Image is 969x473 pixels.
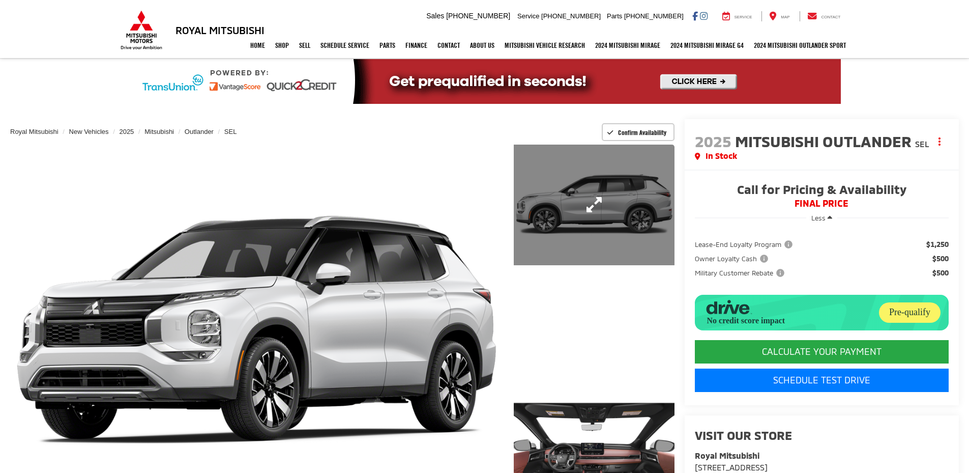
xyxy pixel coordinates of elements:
span: $500 [932,268,949,278]
a: Royal Mitsubishi [10,128,58,135]
span: Service [517,12,539,20]
a: Home [245,33,270,58]
h3: Royal Mitsubishi [175,24,265,36]
button: Actions [931,132,949,150]
a: Finance [400,33,432,58]
span: Owner Loyalty Cash [695,254,770,264]
a: Instagram: Click to visit our Instagram page [700,12,708,20]
button: Military Customer Rebate [695,268,788,278]
span: Military Customer Rebate [695,268,786,278]
button: Owner Loyalty Cash [695,254,772,264]
span: Map [781,15,789,19]
a: New Vehicles [69,128,109,135]
span: dropdown dots [938,137,941,146]
a: Sell [294,33,315,58]
span: In Stock [706,150,737,162]
a: Contact [800,11,848,21]
a: 2024 Mitsubishi Mirage G4 [665,33,749,58]
: CALCULATE YOUR PAYMENT [695,340,949,364]
span: Lease-End Loyalty Program [695,239,795,249]
a: Mitsubishi [144,128,174,135]
a: About Us [465,33,500,58]
button: Confirm Availability [602,123,674,141]
a: Facebook: Click to visit our Facebook page [692,12,698,20]
span: Contact [821,15,840,19]
a: Parts: Opens in a new tab [374,33,400,58]
a: 2024 Mitsubishi Outlander SPORT [749,33,851,58]
a: Expand Photo 1 [514,145,674,265]
span: Service [735,15,752,19]
span: Mitsubishi Outlander [735,132,915,150]
a: Mitsubishi Vehicle Research [500,33,590,58]
a: SEL [224,128,237,135]
span: [STREET_ADDRESS] [695,462,768,472]
span: Less [811,214,826,222]
a: Schedule Service: Opens in a new tab [315,33,374,58]
span: $500 [932,254,949,264]
span: FINAL PRICE [695,199,949,209]
span: [PHONE_NUMBER] [446,12,510,20]
h2: Visit our Store [695,429,949,442]
img: Mitsubishi [119,10,164,50]
a: Service [715,11,760,21]
a: Shop [270,33,294,58]
img: Quick2Credit [129,59,841,104]
span: SEL [915,139,929,149]
a: Map [761,11,797,21]
span: Call for Pricing & Availability [695,183,949,199]
span: [PHONE_NUMBER] [541,12,601,20]
span: Confirm Availability [618,128,666,136]
a: 2024 Mitsubishi Mirage [590,33,665,58]
span: Sales [426,12,444,20]
a: Contact [432,33,465,58]
a: Schedule Test Drive [695,369,949,392]
button: Lease-End Loyalty Program [695,239,796,249]
span: 2025 [695,132,731,150]
button: Less [806,209,837,227]
span: [PHONE_NUMBER] [624,12,684,20]
span: $1,250 [926,239,949,249]
span: Parts [607,12,622,20]
a: 2025 [119,128,134,135]
strong: Royal Mitsubishi [695,451,759,460]
a: Outlander [185,128,214,135]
